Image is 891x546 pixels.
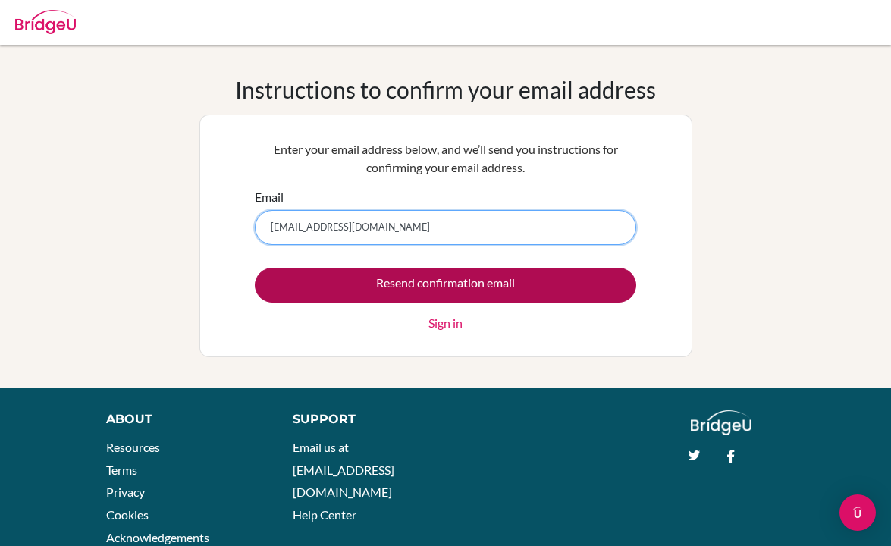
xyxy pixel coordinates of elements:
input: Resend confirmation email [255,268,636,303]
a: Terms [106,463,137,477]
a: Privacy [106,485,145,499]
a: Acknowledgements [106,530,209,544]
div: Support [293,410,431,428]
a: Sign in [428,314,463,332]
h1: Instructions to confirm your email address [235,76,656,103]
label: Email [255,188,284,206]
a: Cookies [106,507,149,522]
img: Bridge-U [15,10,76,34]
a: Email us at [EMAIL_ADDRESS][DOMAIN_NAME] [293,440,394,499]
div: About [106,410,259,428]
img: logo_white@2x-f4f0deed5e89b7ecb1c2cc34c3e3d731f90f0f143d5ea2071677605dd97b5244.png [691,410,752,435]
a: Help Center [293,507,356,522]
div: Open Intercom Messenger [839,494,876,531]
a: Resources [106,440,160,454]
p: Enter your email address below, and we’ll send you instructions for confirming your email address. [255,140,636,177]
